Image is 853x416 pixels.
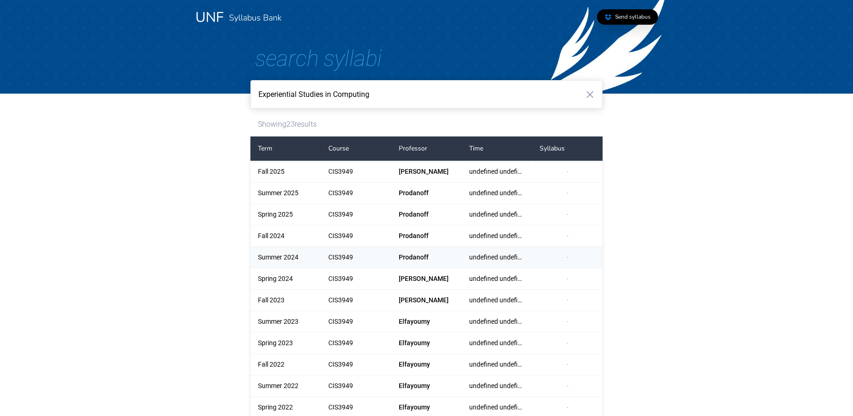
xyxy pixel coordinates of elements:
div: Prodanoff [391,225,462,246]
span: - [567,211,569,218]
div: Fall 2023 [250,290,321,311]
div: Summer 2024 [250,247,321,268]
div: CIS3949 [321,225,391,246]
input: Search for a course [250,80,603,109]
div: Elfayoumy [391,333,462,354]
div: Elfayoumy [391,311,462,332]
div: Prodanoff [391,247,462,268]
div: undefined undefined [462,183,532,204]
div: Fall 2024 [250,225,321,246]
div: Summer 2023 [250,311,321,332]
div: undefined undefined [462,354,532,375]
div: CIS3949 [321,268,391,289]
span: - [567,232,569,239]
div: undefined undefined [462,375,532,396]
div: Elfayoumy [391,354,462,375]
span: - [567,275,569,282]
div: [PERSON_NAME] [391,161,462,182]
div: CIS3949 [321,375,391,396]
div: Syllabus [532,136,603,161]
div: CIS3949 [321,333,391,354]
div: Spring 2024 [250,268,321,289]
span: - [567,318,569,325]
span: Showing 23 results [258,120,317,129]
div: CIS3949 [321,161,391,182]
div: CIS3949 [321,247,391,268]
div: [PERSON_NAME] [391,290,462,311]
span: - [567,339,569,347]
div: [PERSON_NAME] [391,268,462,289]
span: - [567,168,569,175]
div: CIS3949 [321,354,391,375]
div: Fall 2022 [250,354,321,375]
a: Send syllabus [597,9,658,25]
div: CIS3949 [321,290,391,311]
span: - [567,361,569,368]
div: CIS3949 [321,183,391,204]
div: undefined undefined [462,204,532,225]
div: undefined undefined [462,268,532,289]
div: Spring 2023 [250,333,321,354]
span: - [567,382,569,389]
div: Spring 2025 [250,204,321,225]
div: Elfayoumy [391,375,462,396]
div: CIS3949 [321,204,391,225]
div: undefined undefined [462,290,532,311]
span: Search Syllabi [255,45,382,72]
div: undefined undefined [462,225,532,246]
div: undefined undefined [462,333,532,354]
span: - [567,296,569,304]
span: Send syllabus [615,13,651,20]
div: Professor [391,136,462,161]
div: Course [321,136,391,161]
div: Term [250,136,321,161]
div: Time [462,136,532,161]
a: UNF [195,8,223,27]
div: undefined undefined [462,247,532,268]
div: undefined undefined [462,161,532,182]
span: - [567,253,569,261]
div: undefined undefined [462,311,532,332]
span: - [567,189,569,197]
div: Fall 2025 [250,161,321,182]
span: - [567,403,569,411]
div: Prodanoff [391,204,462,225]
div: Summer 2022 [250,375,321,396]
div: Summer 2025 [250,183,321,204]
a: Syllabus Bank [229,12,282,23]
div: Prodanoff [391,183,462,204]
div: CIS3949 [321,311,391,332]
